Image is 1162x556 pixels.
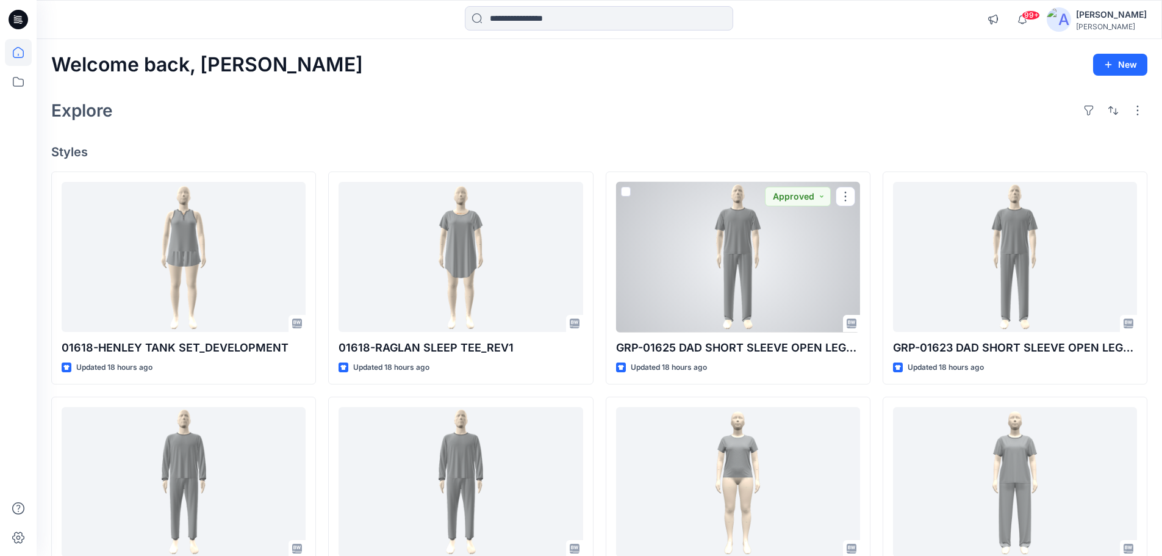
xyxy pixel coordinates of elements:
[631,361,707,374] p: Updated 18 hours ago
[1047,7,1071,32] img: avatar
[1022,10,1040,20] span: 99+
[908,361,984,374] p: Updated 18 hours ago
[893,339,1137,356] p: GRP-01623 DAD SHORT SLEEVE OPEN LEG_DEVELOPMENT
[893,182,1137,333] a: GRP-01623 DAD SHORT SLEEVE OPEN LEG_DEVELOPMENT
[51,145,1147,159] h4: Styles
[1076,7,1147,22] div: [PERSON_NAME]
[62,182,306,333] a: 01618-HENLEY TANK SET_DEVELOPMENT
[339,339,583,356] p: 01618-RAGLAN SLEEP TEE_REV1
[51,101,113,120] h2: Explore
[51,54,363,76] h2: Welcome back, [PERSON_NAME]
[616,339,860,356] p: GRP-01625 DAD SHORT SLEEVE OPEN LEG_DEVELOPMENT
[616,182,860,333] a: GRP-01625 DAD SHORT SLEEVE OPEN LEG_DEVELOPMENT
[339,182,583,333] a: 01618-RAGLAN SLEEP TEE_REV1
[62,339,306,356] p: 01618-HENLEY TANK SET_DEVELOPMENT
[1093,54,1147,76] button: New
[353,361,429,374] p: Updated 18 hours ago
[1076,22,1147,31] div: [PERSON_NAME]
[76,361,152,374] p: Updated 18 hours ago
